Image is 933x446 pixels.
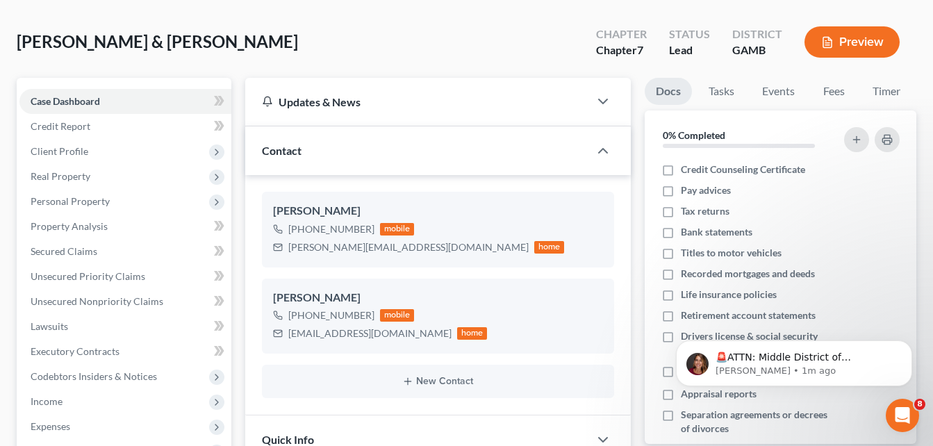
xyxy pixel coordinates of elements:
[380,309,415,322] div: mobile
[655,311,933,408] iframe: Intercom notifications message
[31,295,163,307] span: Unsecured Nonpriority Claims
[681,204,729,218] span: Tax returns
[273,203,603,220] div: [PERSON_NAME]
[19,264,231,289] a: Unsecured Priority Claims
[804,26,900,58] button: Preview
[669,42,710,58] div: Lead
[19,289,231,314] a: Unsecured Nonpriority Claims
[31,145,88,157] span: Client Profile
[273,376,603,387] button: New Contact
[31,220,108,232] span: Property Analysis
[914,399,925,410] span: 8
[19,314,231,339] a: Lawsuits
[273,290,603,306] div: [PERSON_NAME]
[31,120,90,132] span: Credit Report
[31,395,63,407] span: Income
[681,183,731,197] span: Pay advices
[31,420,70,432] span: Expenses
[596,26,647,42] div: Chapter
[19,89,231,114] a: Case Dashboard
[17,31,298,51] span: [PERSON_NAME] & [PERSON_NAME]
[681,163,805,176] span: Credit Counseling Certificate
[19,339,231,364] a: Executory Contracts
[19,214,231,239] a: Property Analysis
[288,327,452,340] div: [EMAIL_ADDRESS][DOMAIN_NAME]
[31,345,119,357] span: Executory Contracts
[669,26,710,42] div: Status
[681,225,752,239] span: Bank statements
[288,308,374,322] div: [PHONE_NUMBER]
[751,78,806,105] a: Events
[681,308,816,322] span: Retirement account statements
[534,241,565,254] div: home
[31,170,90,182] span: Real Property
[681,267,815,281] span: Recorded mortgages and deeds
[262,144,302,157] span: Contact
[697,78,745,105] a: Tasks
[288,222,374,236] div: [PHONE_NUMBER]
[732,26,782,42] div: District
[596,42,647,58] div: Chapter
[288,240,529,254] div: [PERSON_NAME][EMAIL_ADDRESS][DOMAIN_NAME]
[645,78,692,105] a: Docs
[681,288,777,302] span: Life insurance policies
[457,327,488,340] div: home
[681,246,782,260] span: Titles to motor vehicles
[380,223,415,236] div: mobile
[663,129,725,141] strong: 0% Completed
[886,399,919,432] iframe: Intercom live chat
[861,78,911,105] a: Timer
[31,320,68,332] span: Lawsuits
[31,245,97,257] span: Secured Claims
[811,78,856,105] a: Fees
[262,433,314,446] span: Quick Info
[31,270,145,282] span: Unsecured Priority Claims
[732,42,782,58] div: GAMB
[31,195,110,207] span: Personal Property
[19,114,231,139] a: Credit Report
[262,94,572,109] div: Updates & News
[31,95,100,107] span: Case Dashboard
[19,239,231,264] a: Secured Claims
[31,370,157,382] span: Codebtors Insiders & Notices
[637,43,643,56] span: 7
[681,408,836,436] span: Separation agreements or decrees of divorces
